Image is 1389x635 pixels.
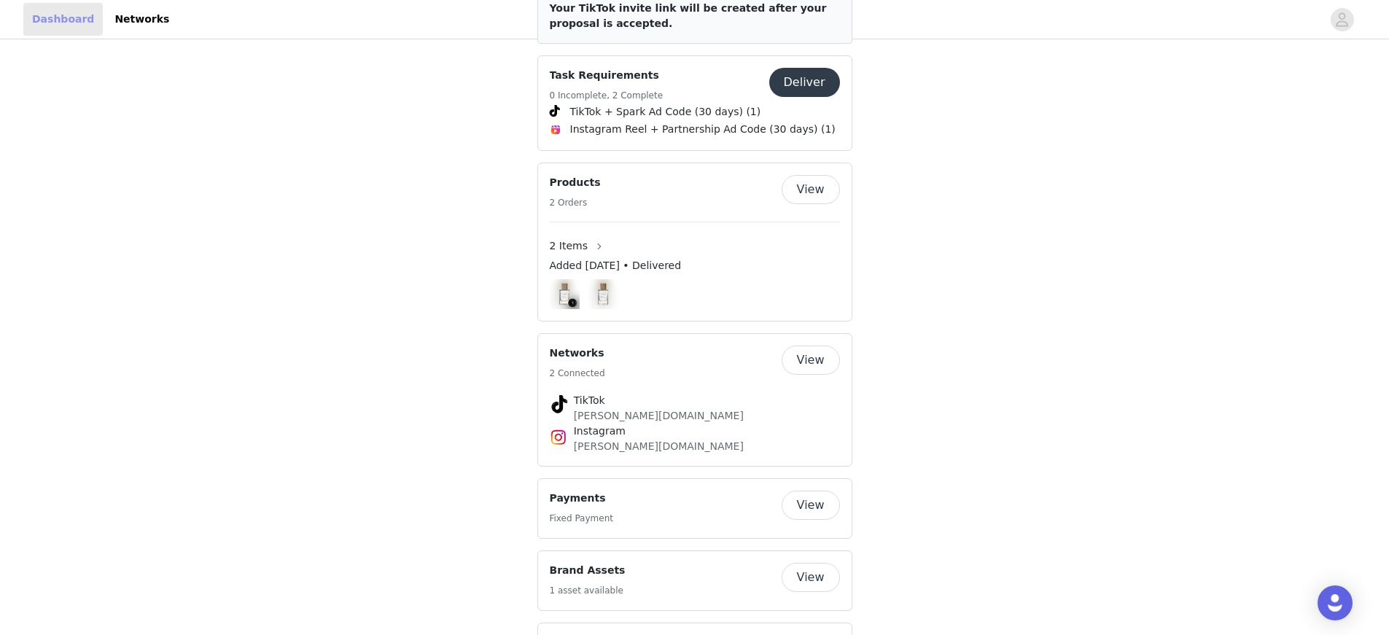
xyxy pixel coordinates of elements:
[550,279,580,309] img: Skin
[537,163,852,322] div: Products
[570,104,761,120] span: TikTok + Spark Ad Code (30 days) (1)
[782,175,840,204] button: View
[550,68,664,83] h4: Task Requirements
[537,550,852,611] div: Brand Assets
[782,563,840,592] button: View
[574,408,816,424] p: [PERSON_NAME][DOMAIN_NAME]
[588,279,618,309] img: Sparkling Sugar
[550,346,605,361] h4: Networks
[550,196,601,209] h5: 2 Orders
[550,2,827,29] span: Your TikTok invite link will be created after your proposal is accepted.
[550,491,613,506] h4: Payments
[574,424,816,439] h4: Instagram
[574,439,816,454] p: [PERSON_NAME][DOMAIN_NAME]
[1318,585,1353,620] div: Open Intercom Messenger
[550,89,664,102] h5: 0 Incomplete, 2 Complete
[550,584,626,597] h5: 1 asset available
[537,478,852,539] div: Payments
[550,124,561,136] img: Instagram Reels Icon
[574,393,816,408] h4: TikTok
[106,3,178,36] a: Networks
[570,122,836,137] span: Instagram Reel + Partnership Ad Code (30 days) (1)
[769,68,840,97] button: Deliver
[782,346,840,375] button: View
[550,238,588,254] span: 2 Items
[550,512,613,525] h5: Fixed Payment
[782,491,840,520] button: View
[537,333,852,467] div: Networks
[23,3,103,36] a: Dashboard
[1335,8,1349,31] div: avatar
[550,367,605,380] h5: 2 Connected
[537,55,852,151] div: Task Requirements
[550,175,601,190] h4: Products
[550,429,567,446] img: Instagram Icon
[550,258,682,273] span: Added [DATE] • Delivered
[550,563,626,578] h4: Brand Assets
